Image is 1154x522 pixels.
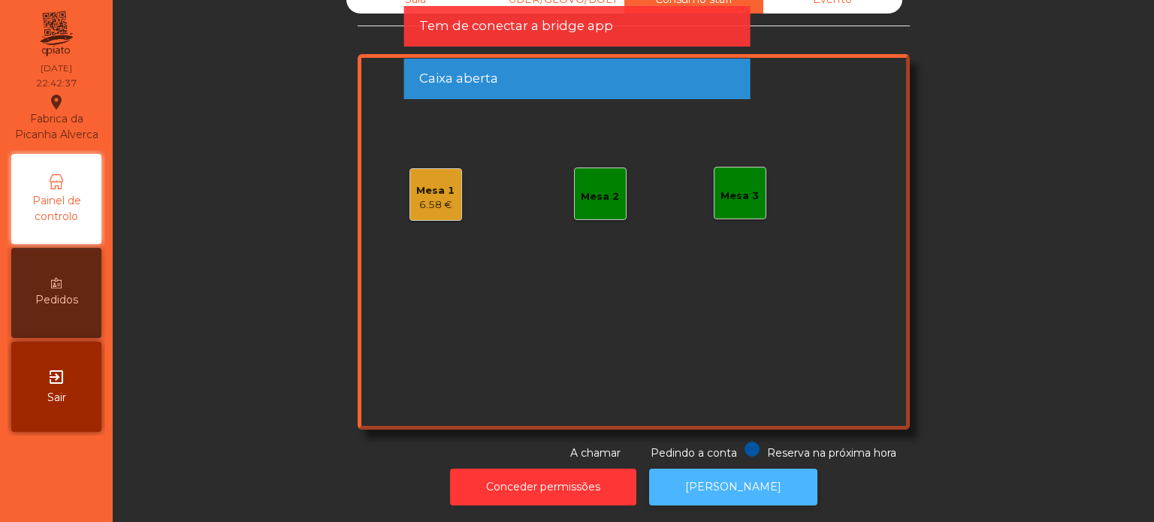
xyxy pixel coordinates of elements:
span: A chamar [570,446,621,460]
span: Pedindo a conta [651,446,737,460]
img: qpiato [38,8,74,60]
i: location_on [47,93,65,111]
span: Tem de conectar a bridge app [419,17,613,35]
div: [DATE] [41,62,72,75]
span: Sair [47,390,66,406]
div: 6.58 € [416,198,455,213]
div: Fabrica da Picanha Alverca [12,93,101,143]
span: Pedidos [35,292,78,308]
span: Caixa aberta [419,69,498,88]
div: Mesa 1 [416,183,455,198]
i: exit_to_app [47,368,65,386]
div: 22:42:37 [36,77,77,90]
button: [PERSON_NAME] [649,469,817,505]
div: Mesa 3 [720,189,759,204]
button: Conceder permissões [450,469,636,505]
div: Mesa 2 [581,189,619,204]
span: Reserva na próxima hora [767,446,896,460]
span: Painel de controlo [15,193,98,225]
